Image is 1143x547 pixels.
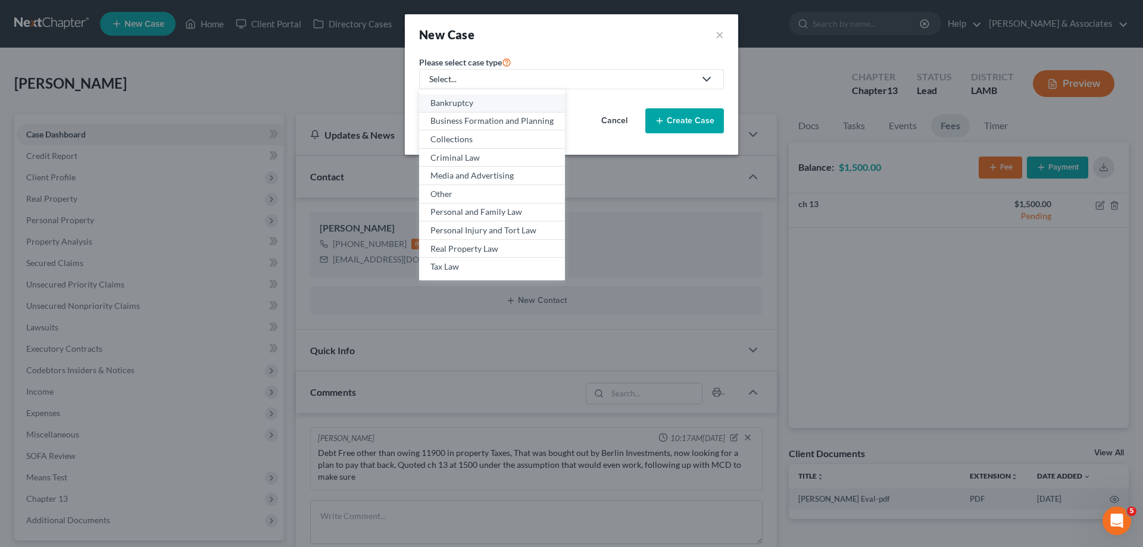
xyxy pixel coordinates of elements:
div: Other [430,188,554,200]
div: Bankruptcy [430,97,554,109]
strong: New Case [419,27,474,42]
div: Criminal Law [430,152,554,164]
a: Real Property Law [419,240,565,258]
div: Personal and Family Law [430,206,554,218]
a: Personal Injury and Tort Law [419,221,565,240]
a: Criminal Law [419,149,565,167]
div: Personal Injury and Tort Law [430,224,554,236]
div: Collections [430,133,554,145]
div: Media and Advertising [430,170,554,182]
div: Business Formation and Planning [430,115,554,127]
a: Collections [419,130,565,149]
span: Please select case type [419,57,502,67]
div: Select... [429,73,695,85]
a: Bankruptcy [419,94,565,112]
div: Real Property Law [430,243,554,255]
button: × [716,26,724,43]
a: Tax Law [419,258,565,276]
button: Cancel [588,109,641,133]
a: Media and Advertising [419,167,565,185]
a: Personal and Family Law [419,204,565,222]
button: Create Case [645,108,724,133]
a: Business Formation and Planning [419,112,565,131]
div: Tax Law [430,261,554,273]
span: 5 [1127,507,1136,516]
iframe: Intercom live chat [1103,507,1131,535]
a: Other [419,185,565,204]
